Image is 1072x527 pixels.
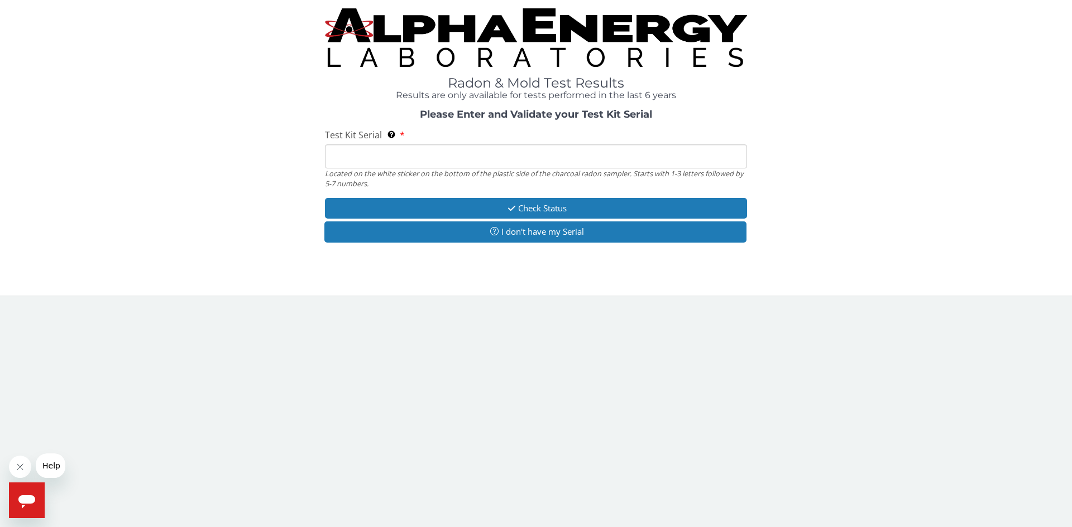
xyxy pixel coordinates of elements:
[9,456,31,478] iframe: Close message
[325,168,747,189] div: Located on the white sticker on the bottom of the plastic side of the charcoal radon sampler. Sta...
[325,129,382,141] span: Test Kit Serial
[324,221,746,242] button: I don't have my Serial
[9,482,45,518] iframe: Button to launch messaging window
[325,76,747,90] h1: Radon & Mold Test Results
[325,90,747,100] h4: Results are only available for tests performed in the last 6 years
[420,108,652,120] strong: Please Enter and Validate your Test Kit Serial
[36,453,65,478] iframe: Message from company
[325,8,747,67] img: TightCrop.jpg
[325,198,747,219] button: Check Status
